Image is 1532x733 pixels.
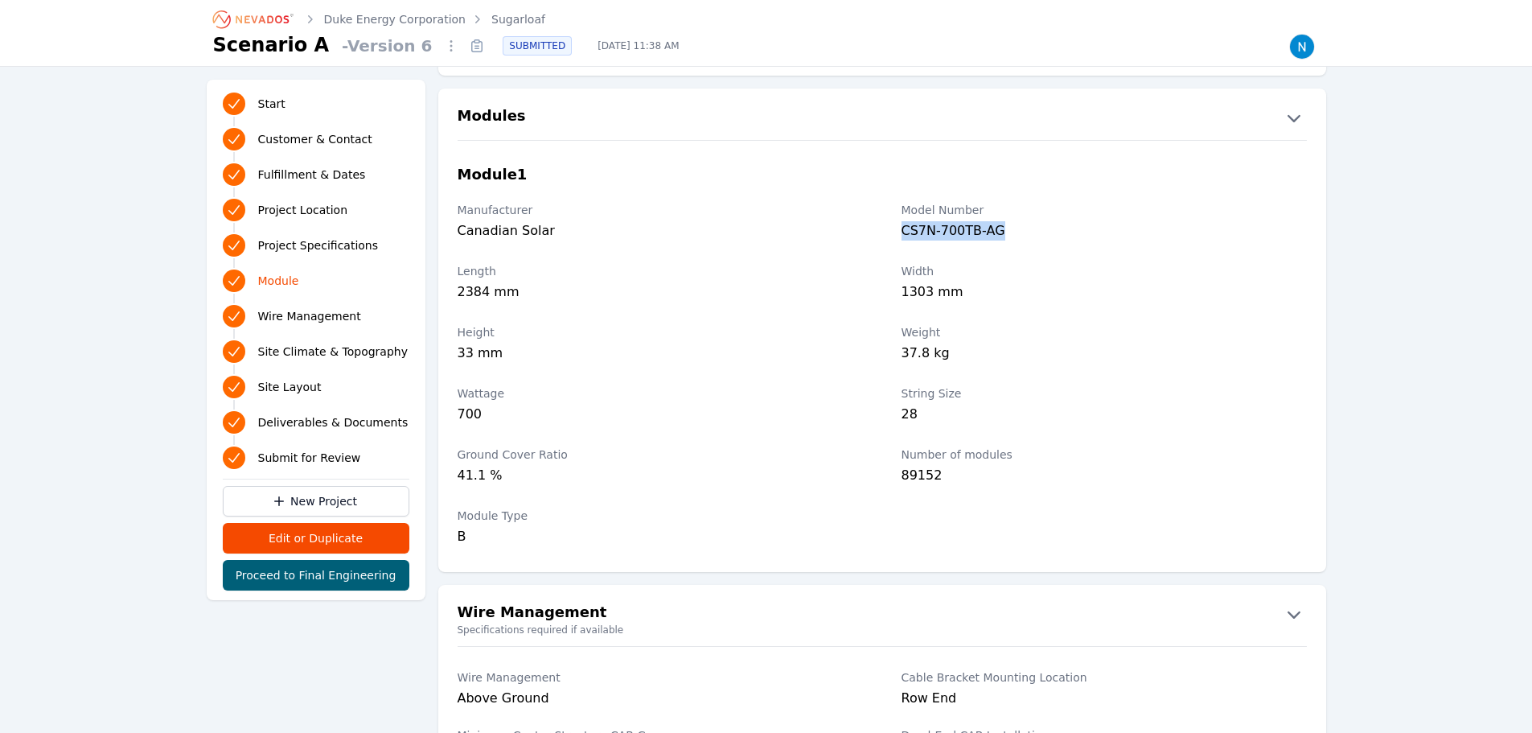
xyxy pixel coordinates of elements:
label: Module Type [458,508,863,524]
label: Number of modules [902,447,1307,463]
a: New Project [223,486,409,517]
label: Wire Management [458,669,863,686]
div: B [458,527,863,546]
h2: Wire Management [458,601,607,627]
span: Module [258,273,299,289]
h3: Module 1 [458,163,528,186]
span: Fulfillment & Dates [258,167,366,183]
span: Submit for Review [258,450,361,466]
nav: Progress [223,89,409,472]
button: Wire Management [438,601,1326,627]
button: Edit or Duplicate [223,523,409,554]
span: [DATE] 11:38 AM [585,39,692,52]
div: 1303 mm [902,282,1307,305]
h1: Scenario A [213,32,330,58]
h2: Modules [458,105,526,130]
div: 2384 mm [458,282,863,305]
span: Site Climate & Topography [258,344,408,360]
span: Project Location [258,202,348,218]
div: 28 [902,405,1307,427]
a: Sugarloaf [491,11,545,27]
label: Ground Cover Ratio [458,447,863,463]
small: Specifications required if available [438,624,1326,636]
div: 37.8 kg [902,344,1307,366]
label: Model Number [902,202,1307,218]
label: Weight [902,324,1307,340]
label: Manufacturer [458,202,863,218]
div: Row End [902,689,1307,708]
label: Width [902,263,1307,279]
label: String Size [902,385,1307,402]
span: Deliverables & Documents [258,414,409,430]
div: Above Ground [458,689,863,708]
div: SUBMITTED [503,36,572,56]
span: - Version 6 [335,35,438,57]
button: Proceed to Final Engineering [223,560,409,591]
span: Site Layout [258,379,322,395]
span: Start [258,96,285,112]
div: CS7N-700TB-AG [902,221,1307,244]
div: 41.1 % [458,466,863,488]
button: Modules [438,105,1326,130]
div: 33 mm [458,344,863,366]
span: Project Specifications [258,237,379,253]
span: Wire Management [258,308,361,324]
nav: Breadcrumb [213,6,545,32]
label: Wattage [458,385,863,402]
div: Canadian Solar [458,221,863,244]
div: 700 [458,405,863,427]
div: 89152 [902,466,1307,488]
label: Cable Bracket Mounting Location [902,669,1307,686]
label: Length [458,263,863,279]
a: Duke Energy Corporation [324,11,466,27]
img: Nick Rompala [1289,34,1315,60]
span: Customer & Contact [258,131,372,147]
label: Height [458,324,863,340]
